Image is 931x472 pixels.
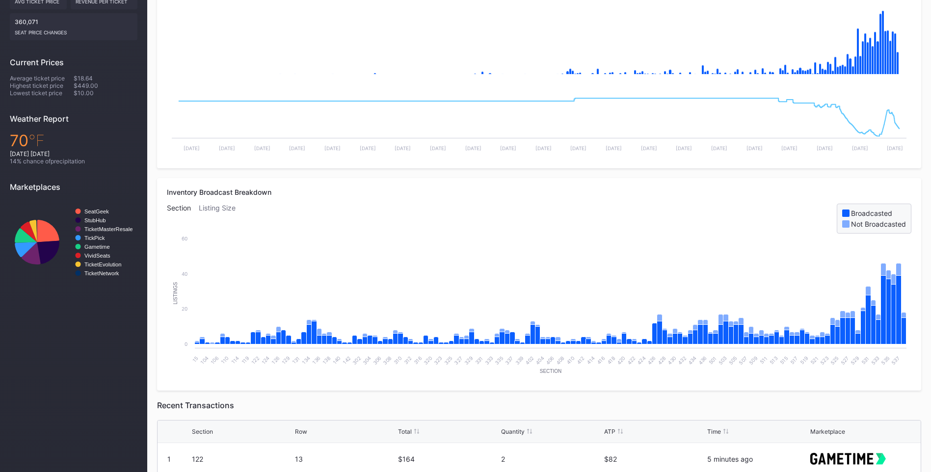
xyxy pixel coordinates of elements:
div: $164 [398,455,499,463]
div: Section [192,428,213,435]
text: 306 [372,355,382,366]
text: 527 [839,355,850,366]
text: 436 [697,355,707,366]
text: 40 [182,271,187,277]
div: Lowest ticket price [10,89,74,97]
svg: Chart title [10,199,137,285]
div: Marketplace [810,428,845,435]
text: 308 [382,355,392,366]
div: ATP [604,428,615,435]
text: 412 [576,355,586,366]
text: 60 [182,236,187,241]
text: 140 [331,355,342,366]
div: 14 % chance of precipitation [10,157,137,165]
text: [DATE] [430,145,446,151]
text: [DATE] [254,145,270,151]
div: 360,071 [10,13,137,40]
text: 0 [185,341,187,347]
div: 2 [501,455,602,463]
div: 122 [192,455,293,463]
text: [DATE] [606,145,622,151]
text: 404 [534,355,545,366]
div: 70 [10,131,137,150]
text: 408 [555,355,565,366]
text: 20 [182,306,187,312]
text: [DATE] [289,145,305,151]
text: 406 [545,355,555,366]
div: $82 [604,455,705,463]
text: 316 [413,355,423,366]
div: Not Broadcasted [851,220,906,228]
text: 418 [606,355,616,366]
div: $449.00 [74,82,137,89]
text: 312 [402,355,413,366]
text: [DATE] [570,145,586,151]
text: [DATE] [887,145,903,151]
text: 537 [890,355,901,366]
text: 505 [728,355,738,366]
text: 410 [565,355,576,366]
div: [DATE] [DATE] [10,150,137,157]
div: 13 [295,455,396,463]
text: 416 [596,355,606,366]
text: 517 [789,355,799,366]
text: 129 [281,355,291,366]
text: 529 [850,355,860,366]
text: 331 [474,355,484,366]
text: 302 [351,355,362,366]
text: [DATE] [465,145,481,151]
text: 138 [321,355,332,366]
text: 119 [240,355,250,365]
text: [DATE] [219,145,235,151]
text: 424 [636,355,646,366]
text: [DATE] [852,145,868,151]
text: TicketMasterResale [84,226,133,232]
text: 533 [870,355,880,366]
text: 511 [759,355,769,365]
text: 501 [708,355,718,366]
text: 136 [311,355,321,366]
text: 333 [483,355,494,366]
div: 5 minutes ago [707,455,808,463]
text: 414 [585,355,596,366]
text: 110 [220,355,230,365]
div: Quantity [501,428,525,435]
div: Section [167,204,199,234]
div: Recent Transactions [157,400,921,410]
div: Current Prices [10,57,137,67]
text: 337 [504,355,514,366]
text: [DATE] [817,145,833,151]
text: 503 [718,355,728,366]
text: [DATE] [395,145,411,151]
text: 428 [657,355,667,366]
text: 142 [342,355,352,366]
text: [DATE] [500,145,516,151]
svg: Chart title [167,85,911,158]
div: Marketplaces [10,182,137,192]
text: 134 [301,355,311,366]
text: TicketEvolution [84,262,121,267]
text: SeatGeek [84,209,109,214]
text: 523 [819,355,829,366]
text: 114 [230,355,240,365]
text: 513 [769,355,779,366]
text: [DATE] [711,145,727,151]
div: Average ticket price [10,75,74,82]
text: 426 [646,355,657,366]
img: gametime.svg [810,453,886,465]
text: 104 [199,355,210,366]
div: Listing Size [199,204,243,234]
text: [DATE] [676,145,692,151]
text: 335 [494,355,504,366]
div: Highest ticket price [10,82,74,89]
text: 531 [860,355,871,366]
text: 304 [362,355,372,366]
div: $18.64 [74,75,137,82]
text: VividSeats [84,253,110,259]
text: 124 [260,355,270,366]
div: $10.00 [74,89,137,97]
text: 430 [666,355,677,366]
text: 323 [433,355,443,366]
text: [DATE] [746,145,763,151]
text: 15 [191,355,199,363]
